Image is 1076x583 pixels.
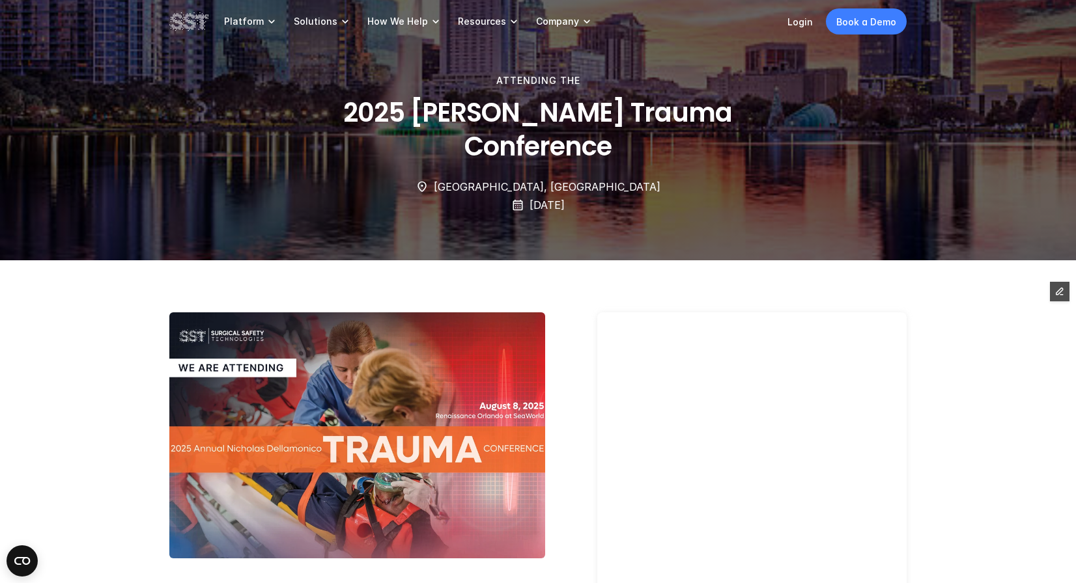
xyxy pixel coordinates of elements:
h3: 2025 [PERSON_NAME] Trauma Conference [339,96,737,163]
a: Login [787,16,813,27]
button: Edit Framer Content [1050,282,1069,301]
p: Platform [224,16,264,27]
p: Resources [458,16,506,27]
p: Company [536,16,579,27]
p: How We Help [367,16,428,27]
button: Open CMP widget [7,545,38,576]
a: Book a Demo [826,8,907,34]
p: Book a Demo [836,15,896,29]
p: [GEOGRAPHIC_DATA], [GEOGRAPHIC_DATA] [434,179,660,195]
img: SST logo [169,10,208,33]
p: ATTENDING THE [496,74,580,88]
img: Trauma professionals helping a patient [169,312,545,558]
p: [DATE] [530,197,565,213]
p: Solutions [294,16,337,27]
